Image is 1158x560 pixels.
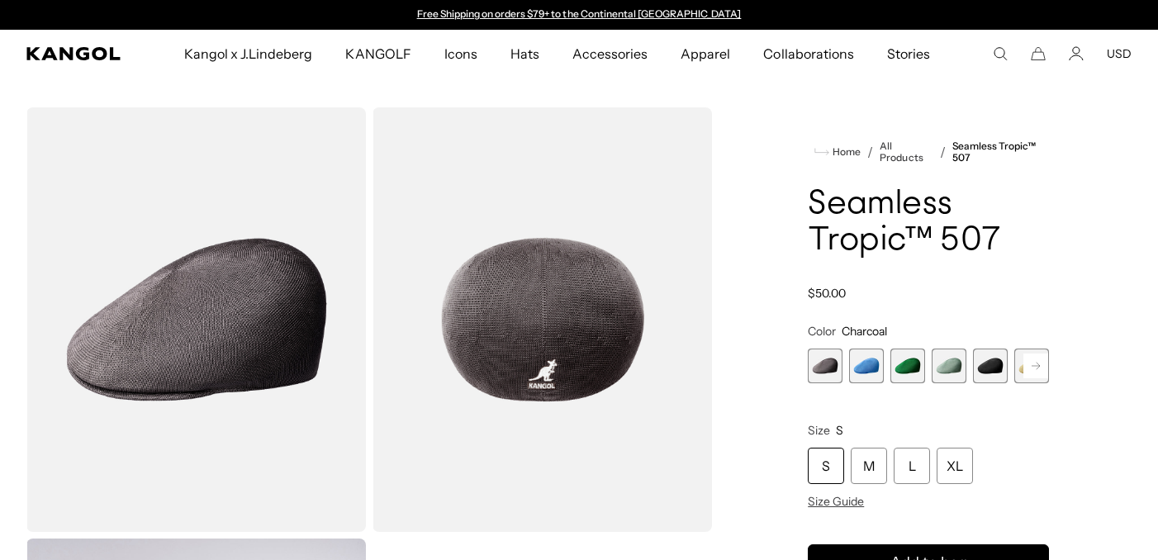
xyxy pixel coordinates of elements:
label: Charcoal [808,349,842,383]
div: 1 of 12 [808,349,842,383]
span: Icons [444,30,477,78]
div: 1 of 2 [409,8,749,21]
a: Icons [428,30,494,78]
div: Announcement [409,8,749,21]
span: Apparel [681,30,730,78]
label: Surf [849,349,884,383]
div: 4 of 12 [932,349,966,383]
label: SAGE GREEN [932,349,966,383]
span: Stories [887,30,930,78]
span: Collaborations [763,30,853,78]
label: Turf Green [890,349,925,383]
div: 6 of 12 [1014,349,1049,383]
a: Home [814,145,861,159]
span: Home [829,146,861,158]
a: Kangol [26,47,121,60]
a: Stories [871,30,947,78]
li: / [933,142,946,162]
div: M [851,448,887,484]
a: Account [1069,46,1084,61]
label: Beige [1014,349,1049,383]
span: Hats [510,30,539,78]
button: Cart [1031,46,1046,61]
li: / [861,142,873,162]
div: L [894,448,930,484]
img: color-charcoal [26,107,366,532]
a: Free Shipping on orders $79+ to the Continental [GEOGRAPHIC_DATA] [417,7,742,20]
h1: Seamless Tropic™ 507 [808,187,1049,259]
a: Hats [494,30,556,78]
slideshow-component: Announcement bar [409,8,749,21]
span: Size [808,423,830,438]
a: Accessories [556,30,664,78]
span: Accessories [572,30,648,78]
span: S [836,423,843,438]
a: Apparel [664,30,747,78]
div: XL [937,448,973,484]
label: Black [973,349,1008,383]
span: Color [808,324,836,339]
a: KANGOLF [329,30,427,78]
span: Kangol x J.Lindeberg [184,30,313,78]
div: 5 of 12 [973,349,1008,383]
a: Kangol x J.Lindeberg [168,30,330,78]
button: USD [1107,46,1132,61]
a: Seamless Tropic™ 507 [952,140,1049,164]
nav: breadcrumbs [808,140,1049,164]
a: All Products [880,140,933,164]
div: S [808,448,844,484]
img: color-charcoal [373,107,712,532]
span: Size Guide [808,494,864,509]
div: 2 of 12 [849,349,884,383]
summary: Search here [993,46,1008,61]
span: $50.00 [808,286,846,301]
span: Charcoal [842,324,887,339]
span: KANGOLF [345,30,411,78]
div: 3 of 12 [890,349,925,383]
a: Collaborations [747,30,870,78]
